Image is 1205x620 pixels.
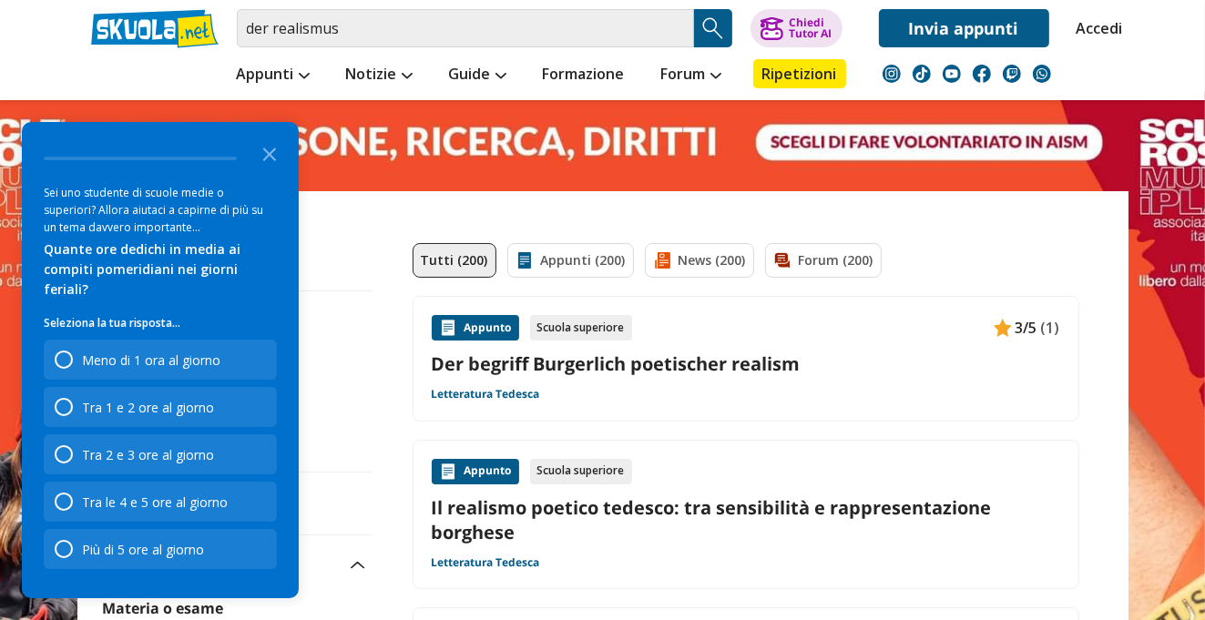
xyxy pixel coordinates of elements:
button: ChiediTutor AI [751,9,842,47]
a: Appunti (200) [507,243,634,278]
img: twitch [1003,65,1021,83]
div: Scuola superiore [530,315,632,340]
div: Meno di 1 ora al giorno [82,351,220,369]
a: Forum (200) [765,243,882,278]
a: Invia appunti [879,9,1049,47]
a: Guide [444,59,511,92]
div: Appunto [432,459,519,484]
a: Formazione [538,59,629,92]
img: Appunti contenuto [439,462,457,481]
a: Letteratura Tedesca [432,387,540,401]
img: facebook [973,65,991,83]
div: Tra 2 e 3 ore al giorno [82,446,214,463]
img: tiktok [913,65,931,83]
div: Survey [22,122,299,598]
div: Chiedi Tutor AI [789,17,832,39]
img: WhatsApp [1033,65,1051,83]
img: instagram [883,65,901,83]
div: Più di 5 ore al giorno [82,541,204,558]
span: 3/5 [1016,316,1037,340]
img: Appunti filtro contenuto [516,251,534,269]
a: Forum [657,59,726,92]
p: Seleziona la tua risposta... [44,314,277,332]
div: Quante ore dedichi in media ai compiti pomeridiani nei giorni feriali? [44,239,277,300]
a: Letteratura Tedesca [432,555,540,570]
button: Search Button [694,9,732,47]
img: Apri e chiudi sezione [351,562,365,569]
img: Appunti contenuto [439,319,457,337]
img: Forum filtro contenuto [773,251,791,269]
input: Cerca appunti, riassunti o versioni [237,9,694,47]
a: Appunti [232,59,314,92]
span: (1) [1041,316,1060,340]
div: Tra le 4 e 5 ore al giorno [44,482,277,522]
div: Tra 1 e 2 ore al giorno [82,399,214,416]
div: Sei uno studente di scuole medie o superiori? Allora aiutaci a capirne di più su un tema davvero ... [44,184,277,236]
label: Materia o esame [103,598,224,618]
div: Scuola superiore [530,459,632,484]
div: Tra 1 e 2 ore al giorno [44,387,277,427]
div: Tra 2 e 3 ore al giorno [44,434,277,474]
div: Meno di 1 ora al giorno [44,340,277,380]
img: Appunti contenuto [994,319,1012,337]
a: Tutti (200) [413,243,496,278]
img: News filtro contenuto [653,251,671,269]
a: Der begriff Burgerlich poetischer realism [432,351,1060,376]
div: Tra le 4 e 5 ore al giorno [82,493,228,511]
a: Accedi [1077,9,1115,47]
button: Close the survey [251,135,288,171]
a: Il realismo poetico tedesco: tra sensibilità e rappresentazione borghese [432,495,1060,544]
a: Notizie [342,59,417,92]
div: Appunto [432,315,519,340]
a: Ripetizioni [753,59,846,88]
img: youtube [943,65,961,83]
a: News (200) [645,243,754,278]
div: Più di 5 ore al giorno [44,529,277,569]
img: Cerca appunti, riassunti o versioni [700,15,727,42]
